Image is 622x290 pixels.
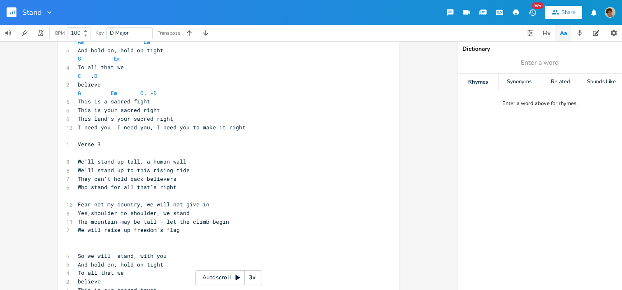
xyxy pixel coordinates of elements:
span: The mountain may be tall - let the climb begin [78,218,229,225]
div: BPM [55,31,65,35]
span: We'll stand up to this rising tide [78,166,190,174]
div: Autoscroll [195,270,262,285]
span: D [153,89,157,97]
div: New [532,2,543,9]
span: To all that we [78,269,124,276]
span: And hold on, hold on tight [78,47,163,54]
span: . - [78,89,157,97]
span: And hold on, hold on tight [78,261,163,268]
span: We'll stand up tall, a human wall [78,158,186,165]
span: This is a sacred fight [78,98,150,105]
span: We will raise up freedom's flag [78,226,180,234]
span: D [94,72,97,80]
span: Em [114,55,121,62]
span: D Major [110,29,129,37]
span: G [78,89,81,97]
span: C [140,89,144,97]
span: So we will stand, with you [78,252,167,260]
div: Sounds Like [581,74,622,90]
span: Em [111,89,117,97]
button: Share [545,6,582,19]
span: Am [78,38,84,45]
span: This is your sacred right [78,106,160,114]
span: Em [144,38,150,45]
span: Who stand for all that's right [78,183,176,191]
img: scohenmusic [605,7,615,18]
div: Enter a word above for rhymes. [502,100,578,107]
span: To all that we [78,63,124,71]
span: Yes,shoulder to shoulder, we stand [78,209,190,217]
button: New [524,5,541,20]
span: Verse 3 [78,140,101,148]
span: ___. [78,72,97,80]
div: 3x [245,270,260,285]
span: believe [78,81,101,88]
div: Key [95,30,104,35]
div: Related [540,74,581,90]
span: They can't hold back believers [78,175,176,182]
span: Stand [22,9,42,16]
span: This land's your sacred right [78,115,173,122]
div: Transpose [158,30,180,35]
span: Enter a word [521,58,559,68]
div: Rhymes [457,74,498,90]
span: C [78,72,81,80]
div: Synonyms [499,74,539,90]
span: Fear not my country, we will not give in [78,201,209,208]
div: Share [562,9,576,16]
span: I need you, I need you, I need you to make it right [78,124,246,131]
span: G [78,55,81,62]
span: believe [78,278,101,285]
div: Dictionary [462,46,617,52]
